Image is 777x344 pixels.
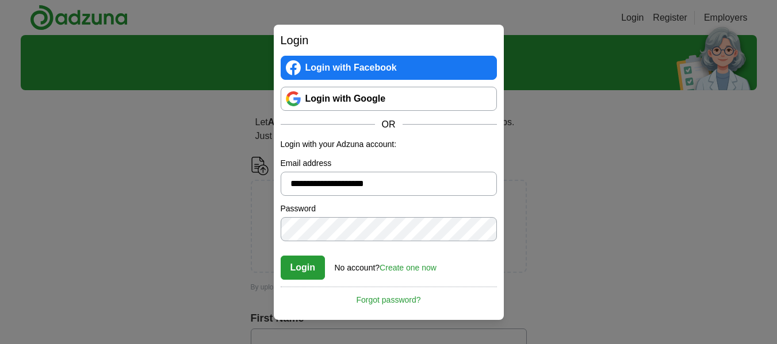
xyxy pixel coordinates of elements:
[281,138,497,150] p: Login with your Adzuna account:
[335,255,437,274] div: No account?
[281,87,497,111] a: Login with Google
[281,256,326,280] button: Login
[281,56,497,80] a: Login with Facebook
[281,157,497,169] label: Email address
[281,203,497,215] label: Password
[281,287,497,306] a: Forgot password?
[281,32,497,49] h2: Login
[375,118,403,132] span: OR
[380,263,437,272] a: Create one now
